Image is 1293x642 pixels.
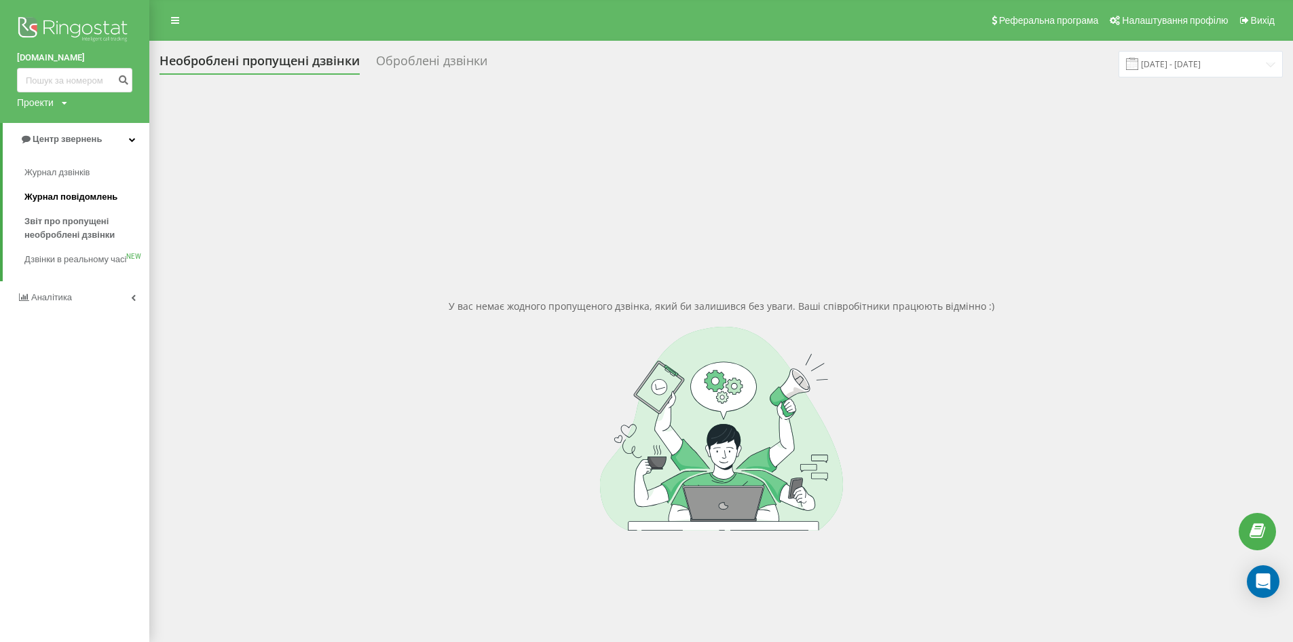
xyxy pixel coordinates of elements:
span: Дзвінки в реальному часі [24,253,126,266]
a: Центр звернень [3,123,149,156]
span: Аналiтика [31,292,72,302]
span: Вихід [1251,15,1275,26]
input: Пошук за номером [17,68,132,92]
div: Необроблені пропущені дзвінки [160,54,360,75]
a: Звіт про пропущені необроблені дзвінки [24,209,149,247]
span: Реферальна програма [999,15,1099,26]
a: Журнал дзвінків [24,160,149,185]
a: Журнал повідомлень [24,185,149,209]
span: Журнал повідомлень [24,190,117,204]
span: Звіт про пропущені необроблені дзвінки [24,215,143,242]
img: Ringostat logo [17,14,132,48]
div: Оброблені дзвінки [376,54,487,75]
a: Дзвінки в реальному часіNEW [24,247,149,272]
a: [DOMAIN_NAME] [17,51,132,65]
div: Проекти [17,96,54,109]
span: Центр звернень [33,134,102,144]
span: Журнал дзвінків [24,166,90,179]
div: Open Intercom Messenger [1247,565,1279,598]
span: Налаштування профілю [1122,15,1228,26]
